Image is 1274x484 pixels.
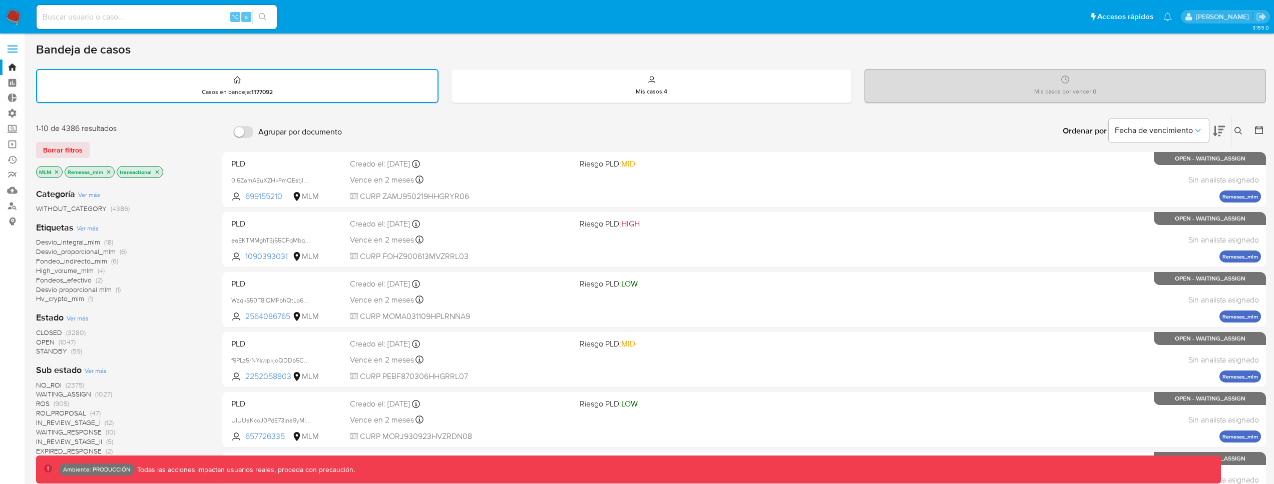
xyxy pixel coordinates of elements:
p: Ambiente: PRODUCCIÓN [63,467,131,471]
p: kevin.palacios@mercadolibre.com [1196,12,1252,21]
a: Notificaciones [1163,12,1172,21]
span: ⌥ [231,12,239,21]
a: Salir [1256,11,1266,22]
p: Todas las acciones impactan usuarios reales, proceda con precaución. [135,465,355,474]
span: s [245,12,248,21]
span: Accesos rápidos [1097,11,1153,22]
button: search-icon [252,10,273,24]
input: Buscar usuario o caso... [37,10,277,23]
